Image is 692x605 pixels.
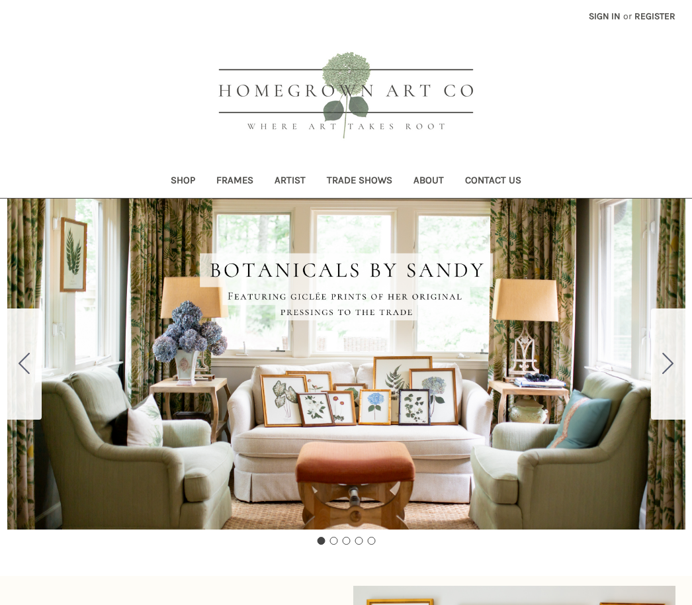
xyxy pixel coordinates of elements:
button: Go to slide 2 [329,537,337,545]
img: HOMEGROWN ART CO [197,37,495,156]
button: Go to slide 5 [7,308,42,420]
a: Artist [264,165,316,198]
a: Frames [206,165,264,198]
span: or [622,9,633,23]
button: Go to slide 4 [355,537,363,545]
button: Go to slide 1 [317,537,325,545]
a: Contact Us [454,165,532,198]
a: About [403,165,454,198]
button: Go to slide 5 [367,537,375,545]
button: Go to slide 3 [342,537,350,545]
a: Trade Shows [316,165,403,198]
button: Go to slide 2 [651,308,685,420]
a: Shop [160,165,206,198]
